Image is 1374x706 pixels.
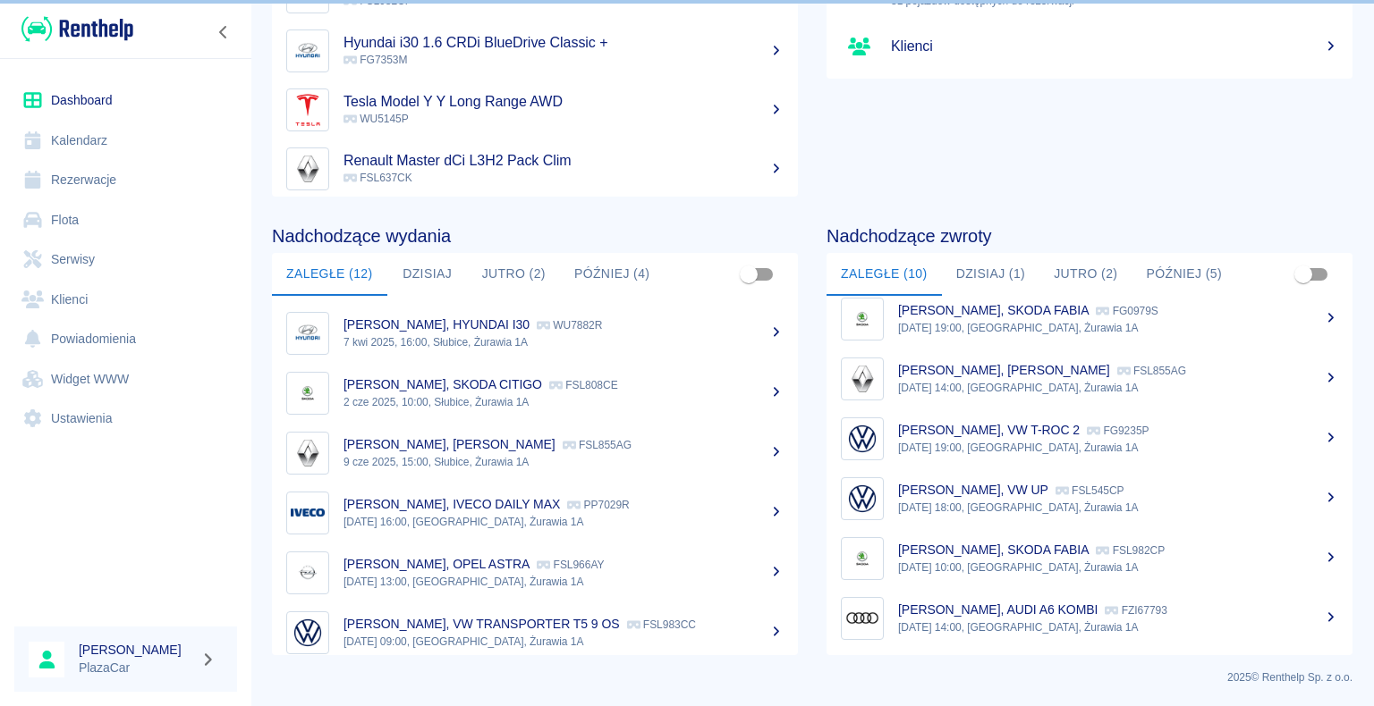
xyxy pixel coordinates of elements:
[627,618,696,631] p: FSL983CC
[343,574,784,590] p: [DATE] 13:00, [GEOGRAPHIC_DATA], Żurawia 1A
[291,616,325,650] img: Image
[291,93,325,127] img: Image
[343,172,412,184] span: FSL637CK
[14,200,237,240] a: Flota
[898,483,1048,497] p: [PERSON_NAME], VW UP
[468,253,560,296] button: Jutro (2)
[387,253,468,296] button: Dzisiaj
[898,363,1110,377] p: [PERSON_NAME], [PERSON_NAME]
[343,334,784,350] p: 7 kwi 2025, 16:00, Słubice, Żurawia 1A
[79,641,193,659] h6: [PERSON_NAME]
[343,317,530,332] p: [PERSON_NAME], HYUNDAI I30
[1096,544,1165,557] p: FSL982CP
[291,376,325,410] img: Image
[272,483,798,542] a: Image[PERSON_NAME], IVECO DAILY MAX PP7029R[DATE] 16:00, [GEOGRAPHIC_DATA], Żurawia 1A
[845,542,879,576] img: Image
[14,280,237,320] a: Klienci
[732,257,766,291] span: Pokaż przypisane tylko do mnie
[14,319,237,359] a: Powiadomienia
[898,602,1098,617] p: [PERSON_NAME], AUDI A6 KOMBI
[898,380,1338,396] p: [DATE] 14:00, [GEOGRAPHIC_DATA], Żurawia 1A
[898,440,1338,456] p: [DATE] 19:00, [GEOGRAPHIC_DATA], Żurawia 1A
[563,439,632,451] p: FSL855AG
[272,139,798,198] a: ImageRenault Master dCi L3H2 Pack Clim FSL637CK
[14,80,237,121] a: Dashboard
[898,303,1089,317] p: [PERSON_NAME], SKODA FABIA
[898,320,1338,336] p: [DATE] 19:00, [GEOGRAPHIC_DATA], Żurawia 1A
[1105,604,1166,617] p: FZI67793
[14,359,237,399] a: Widget WWW
[291,34,325,68] img: Image
[272,253,387,296] button: Zaległe (12)
[845,482,879,516] img: Image
[343,634,784,650] p: [DATE] 09:00, [GEOGRAPHIC_DATA], Żurawia 1A
[14,399,237,439] a: Ustawienia
[1096,305,1158,317] p: FG0979S
[827,253,942,296] button: Zaległe (10)
[1087,424,1149,437] p: FG9235P
[845,422,879,456] img: Image
[845,601,879,635] img: Image
[272,542,798,602] a: Image[PERSON_NAME], OPEL ASTRA FSL966AY[DATE] 13:00, [GEOGRAPHIC_DATA], Żurawia 1A
[898,619,1338,635] p: [DATE] 14:00, [GEOGRAPHIC_DATA], Żurawia 1A
[898,542,1089,557] p: [PERSON_NAME], SKODA FABIA
[210,21,237,44] button: Zwiń nawigację
[567,499,629,511] p: PP7029R
[942,253,1040,296] button: Dzisiaj (1)
[272,80,798,139] a: ImageTesla Model Y Y Long Range AWD WU5145P
[291,436,325,470] img: Image
[272,303,798,363] a: Image[PERSON_NAME], HYUNDAI I30 WU7882R7 kwi 2025, 16:00, Słubice, Żurawia 1A
[891,38,1338,55] h5: Klienci
[827,21,1353,71] a: Klienci
[343,454,784,470] p: 9 cze 2025, 15:00, Słubice, Żurawia 1A
[343,34,784,52] h5: Hyundai i30 1.6 CRDi BlueDrive Classic +
[845,302,879,336] img: Image
[272,602,798,662] a: Image[PERSON_NAME], VW TRANSPORTER T5 9 OS FSL983CC[DATE] 09:00, [GEOGRAPHIC_DATA], Żurawia 1A
[343,152,784,170] h5: Renault Master dCi L3H2 Pack Clim
[1056,484,1124,497] p: FSL545CP
[1039,253,1132,296] button: Jutro (2)
[537,319,602,332] p: WU7882R
[343,437,556,451] p: [PERSON_NAME], [PERSON_NAME]
[898,423,1080,437] p: [PERSON_NAME], VW T-ROC 2
[14,14,133,44] a: Renthelp logo
[1286,257,1320,291] span: Pokaż przypisane tylko do mnie
[343,93,784,111] h5: Tesla Model Y Y Long Range AWD
[14,240,237,280] a: Serwisy
[537,559,604,571] p: FSL966AY
[79,659,193,677] p: PlazaCar
[21,14,133,44] img: Renthelp logo
[272,363,798,423] a: Image[PERSON_NAME], SKODA CITIGO FSL808CE2 cze 2025, 10:00, Słubice, Żurawia 1A
[272,21,798,80] a: ImageHyundai i30 1.6 CRDi BlueDrive Classic + FG7353M
[1132,253,1236,296] button: Później (5)
[827,408,1353,468] a: Image[PERSON_NAME], VW T-ROC 2 FG9235P[DATE] 19:00, [GEOGRAPHIC_DATA], Żurawia 1A
[827,225,1353,247] h4: Nadchodzące zwroty
[343,113,409,125] span: WU5145P
[827,289,1353,349] a: Image[PERSON_NAME], SKODA FABIA FG0979S[DATE] 19:00, [GEOGRAPHIC_DATA], Żurawia 1A
[1117,365,1186,377] p: FSL855AG
[291,316,325,350] img: Image
[14,160,237,200] a: Rezerwacje
[272,423,798,483] a: Image[PERSON_NAME], [PERSON_NAME] FSL855AG9 cze 2025, 15:00, Słubice, Żurawia 1A
[291,496,325,530] img: Image
[827,349,1353,408] a: Image[PERSON_NAME], [PERSON_NAME] FSL855AG[DATE] 14:00, [GEOGRAPHIC_DATA], Żurawia 1A
[291,152,325,186] img: Image
[291,556,325,590] img: Image
[343,394,784,410] p: 2 cze 2025, 10:00, Słubice, Żurawia 1A
[898,500,1338,516] p: [DATE] 18:00, [GEOGRAPHIC_DATA], Żurawia 1A
[343,514,784,530] p: [DATE] 16:00, [GEOGRAPHIC_DATA], Żurawia 1A
[343,557,530,571] p: [PERSON_NAME], OPEL ASTRA
[272,669,1353,685] p: 2025 © Renthelp Sp. z o.o.
[343,54,407,66] span: FG7353M
[343,617,620,631] p: [PERSON_NAME], VW TRANSPORTER T5 9 OS
[343,497,560,511] p: [PERSON_NAME], IVECO DAILY MAX
[898,559,1338,576] p: [DATE] 10:00, [GEOGRAPHIC_DATA], Żurawia 1A
[14,121,237,161] a: Kalendarz
[845,362,879,396] img: Image
[827,468,1353,528] a: Image[PERSON_NAME], VW UP FSL545CP[DATE] 18:00, [GEOGRAPHIC_DATA], Żurawia 1A
[827,528,1353,588] a: Image[PERSON_NAME], SKODA FABIA FSL982CP[DATE] 10:00, [GEOGRAPHIC_DATA], Żurawia 1A
[827,588,1353,648] a: Image[PERSON_NAME], AUDI A6 KOMBI FZI67793[DATE] 14:00, [GEOGRAPHIC_DATA], Żurawia 1A
[549,379,618,391] p: FSL808CE
[272,225,798,247] h4: Nadchodzące wydania
[343,377,542,391] p: [PERSON_NAME], SKODA CITIGO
